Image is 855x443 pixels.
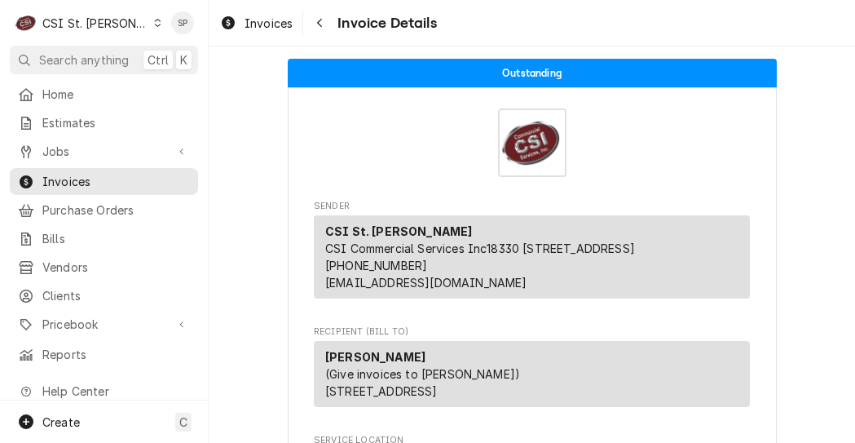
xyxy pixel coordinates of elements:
span: Help Center [42,383,188,400]
span: Vendors [42,259,190,276]
a: Go to Jobs [10,138,198,165]
span: (Give invoices to [PERSON_NAME]) [STREET_ADDRESS] [325,367,520,398]
span: C [179,414,187,431]
a: [PHONE_NUMBER] [325,259,427,272]
span: Purchase Orders [42,202,190,219]
button: Search anythingCtrlK [10,46,198,74]
span: Invoice Details [333,12,436,34]
a: Invoices [10,168,198,195]
div: Invoice Recipient [314,326,750,414]
a: Home [10,81,198,108]
span: Ctrl [148,51,169,69]
div: Invoice Sender [314,200,750,306]
a: Estimates [10,109,198,136]
div: Recipient (Bill To) [314,341,750,407]
a: Go to Pricebook [10,311,198,338]
span: CSI Commercial Services Inc18330 [STREET_ADDRESS] [325,241,635,255]
a: Go to Help Center [10,378,198,405]
span: Create [42,415,80,429]
span: Invoices [42,173,190,190]
span: Invoices [245,15,293,32]
span: Pricebook [42,316,165,333]
div: Sender [314,215,750,299]
span: Sender [314,200,750,213]
strong: CSI St. [PERSON_NAME] [325,224,472,238]
a: Purchase Orders [10,197,198,224]
div: CSI St. [PERSON_NAME] [42,15,148,32]
strong: [PERSON_NAME] [325,350,425,364]
button: Navigate back [306,10,333,36]
span: Reports [42,346,190,363]
div: CSI St. Louis's Avatar [15,11,37,34]
img: Logo [498,109,566,177]
span: Recipient (Bill To) [314,326,750,339]
span: Search anything [39,51,129,69]
a: Vendors [10,254,198,281]
a: Reports [10,341,198,368]
a: Clients [10,282,198,309]
a: Bills [10,225,198,252]
span: Estimates [42,114,190,131]
span: K [180,51,187,69]
a: Invoices [214,10,299,37]
div: Status [288,59,777,87]
span: Outstanding [502,68,562,78]
div: C [15,11,37,34]
span: Clients [42,287,190,304]
a: [EMAIL_ADDRESS][DOMAIN_NAME] [325,276,527,290]
span: Home [42,86,190,103]
span: Bills [42,230,190,247]
div: Shelley Politte's Avatar [171,11,194,34]
span: Jobs [42,143,165,160]
div: Sender [314,215,750,305]
div: Recipient (Bill To) [314,341,750,414]
div: SP [171,11,194,34]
